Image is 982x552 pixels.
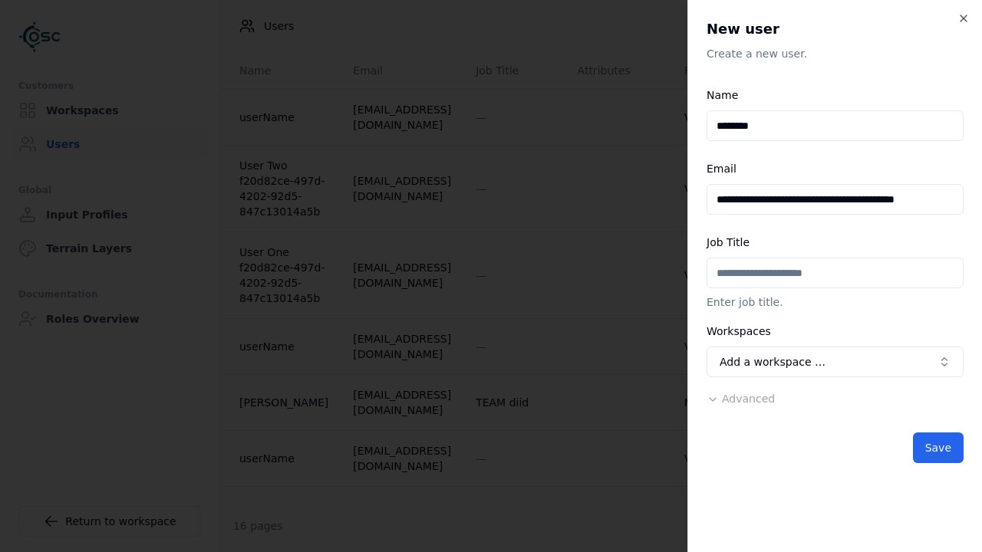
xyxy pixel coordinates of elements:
[707,294,964,310] p: Enter job title.
[722,393,775,405] span: Advanced
[707,236,750,248] label: Job Title
[913,432,964,463] button: Save
[707,46,964,61] p: Create a new user.
[707,391,775,406] button: Advanced
[707,325,771,337] label: Workspaces
[707,163,736,175] label: Email
[707,89,738,101] label: Name
[720,354,825,370] span: Add a workspace …
[707,18,964,40] h2: New user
